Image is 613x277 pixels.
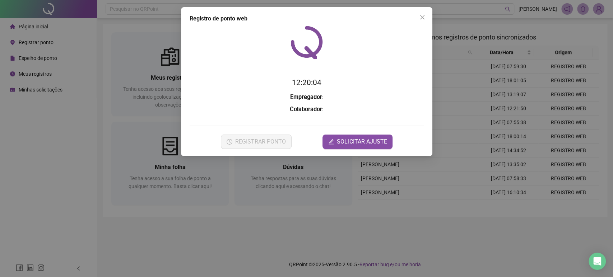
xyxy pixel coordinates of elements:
[322,135,393,149] button: editSOLICITAR AJUSTE
[291,26,323,59] img: QRPoint
[190,93,424,102] h3: :
[220,135,291,149] button: REGISTRAR PONTO
[337,137,387,146] span: SOLICITAR AJUSTE
[290,106,322,113] strong: Colaborador
[419,14,425,20] span: close
[328,139,334,145] span: edit
[417,11,428,23] button: Close
[292,78,321,87] time: 12:20:04
[589,253,606,270] div: Open Intercom Messenger
[190,14,424,23] div: Registro de ponto web
[190,105,424,114] h3: :
[290,94,322,100] strong: Empregador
